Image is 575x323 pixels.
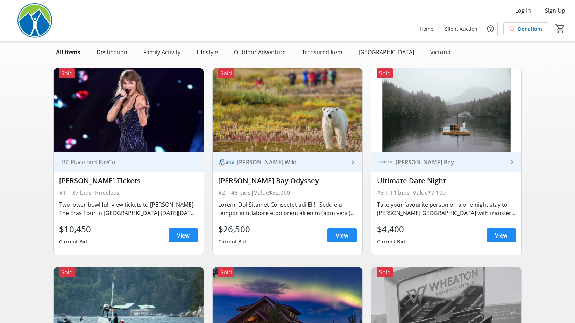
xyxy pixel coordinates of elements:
div: Current Bid [218,235,250,248]
a: Nimmo Bay[PERSON_NAME] Bay [371,152,521,172]
button: Log In [510,5,537,16]
div: Family Activity [141,45,183,59]
span: Sign Up [545,6,565,15]
div: Two lower-bowl full-view tickets to [PERSON_NAME]: The Eras Tour in [GEOGRAPHIC_DATA] [DATE][DATE... [59,200,198,217]
img: Power To Be's Logo [4,3,66,38]
mat-icon: keyboard_arrow_right [348,158,357,166]
div: $4,400 [377,223,405,235]
span: Silent Auction [445,25,477,33]
span: Donations [518,25,543,33]
a: Silent Auction [439,22,483,35]
div: Victoria [427,45,453,59]
div: Ultimate Date Night [377,177,516,185]
div: [PERSON_NAME] Tickets [59,177,198,185]
a: Churchill Wild[PERSON_NAME] Wild [213,152,362,172]
div: [PERSON_NAME] Bay Odyssey [218,177,357,185]
div: Sold [218,267,234,277]
img: Taylor Swift Tickets [54,68,203,152]
button: Cart [554,22,567,35]
div: Sold [59,267,75,277]
img: Hudson Bay Odyssey [213,68,362,152]
img: Nimmo Bay [377,154,393,170]
a: View [169,228,198,242]
div: $26,500 [218,223,250,235]
span: View [177,231,190,240]
div: #3 | 11 bids | Value $7,100 [377,188,516,198]
div: Sold [377,267,393,277]
img: Ultimate Date Night [371,68,521,152]
div: $10,450 [59,223,91,235]
button: Help [483,22,497,36]
div: Loremi Dol Sitamet Consectet adi Eli! Sedd eiu tempor in utlabore etdolorem ali enim (adm veni!) ... [218,200,357,217]
div: BC Place and PavCo [59,159,189,166]
button: Sign Up [539,5,571,16]
div: [PERSON_NAME] Bay [393,159,507,166]
div: #2 | 46 bids | Value $32,000 [218,188,357,198]
span: Home [420,25,433,33]
div: Sold [218,68,234,78]
a: Home [414,22,439,35]
span: View [336,231,348,240]
div: [PERSON_NAME] Wild [234,159,348,166]
mat-icon: keyboard_arrow_right [507,158,516,166]
span: View [495,231,507,240]
div: Current Bid [59,235,91,248]
div: #1 | 37 bids | Priceless [59,188,198,198]
div: [GEOGRAPHIC_DATA] [356,45,417,59]
div: Outdoor Adventure [231,45,289,59]
div: All Items [53,45,83,59]
span: Log In [515,6,531,15]
div: Lifestyle [194,45,221,59]
div: Current Bid [377,235,405,248]
div: Destination [94,45,130,59]
img: Churchill Wild [218,154,234,170]
div: Sold [59,68,75,78]
div: Sold [377,68,393,78]
div: Treasured Item [299,45,345,59]
a: View [487,228,516,242]
a: Donations [503,22,548,35]
a: View [327,228,357,242]
div: Take your favourite person on a one-night stay to [PERSON_NAME][GEOGRAPHIC_DATA] with transfers f... [377,200,516,217]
